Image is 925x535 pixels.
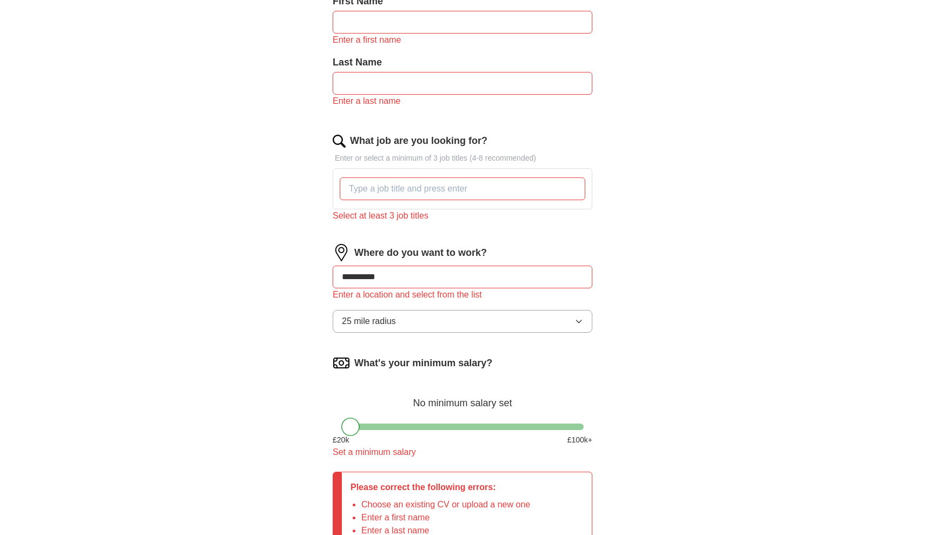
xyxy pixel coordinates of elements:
span: £ 20 k [333,434,349,446]
input: Type a job title and press enter [340,177,585,200]
label: What job are you looking for? [350,134,487,148]
li: Enter a first name [361,511,530,524]
label: What's your minimum salary? [354,356,492,371]
div: Enter a first name [333,34,592,47]
label: Last Name [333,55,592,70]
span: £ 100 k+ [567,434,592,446]
label: Where do you want to work? [354,246,487,260]
div: Set a minimum salary [333,446,592,459]
p: Enter or select a minimum of 3 job titles (4-8 recommended) [333,153,592,164]
li: Choose an existing CV or upload a new one [361,498,530,511]
p: Please correct the following errors: [351,481,530,494]
button: 25 mile radius [333,310,592,333]
div: Select at least 3 job titles [333,209,592,222]
div: No minimum salary set [333,385,592,411]
img: search.png [333,135,346,148]
span: 25 mile radius [342,315,396,328]
img: salary.png [333,354,350,372]
img: location.png [333,244,350,261]
div: Enter a location and select from the list [333,288,592,301]
div: Enter a last name [333,95,592,108]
